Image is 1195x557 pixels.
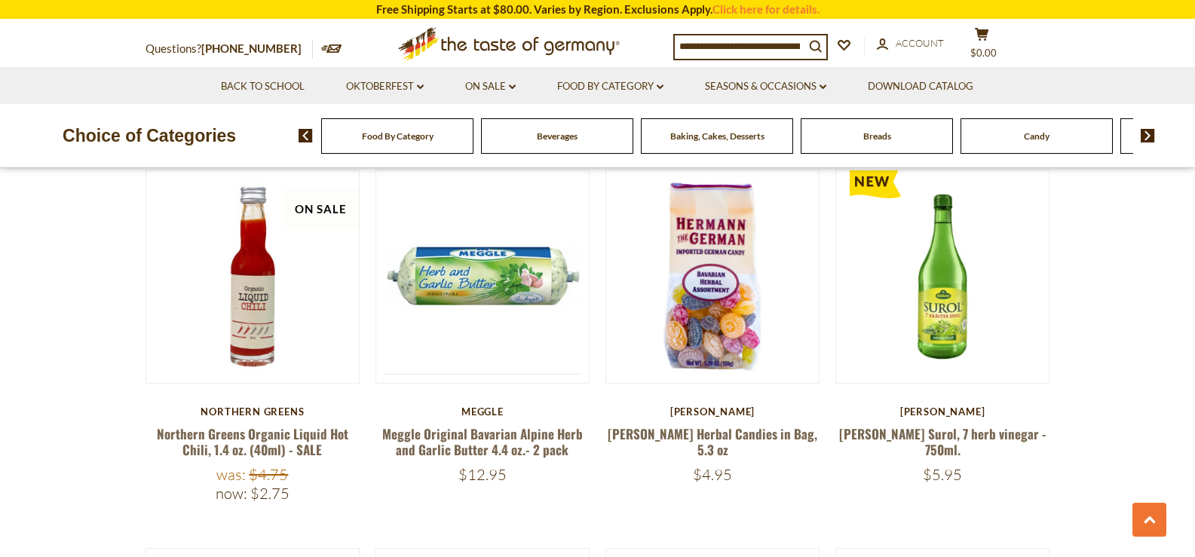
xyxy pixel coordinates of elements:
[465,78,516,95] a: On Sale
[693,465,732,484] span: $4.95
[863,130,891,142] a: Breads
[249,465,288,484] span: $4.75
[557,78,663,95] a: Food By Category
[362,130,434,142] a: Food By Category
[201,41,302,55] a: [PHONE_NUMBER]
[835,406,1050,418] div: [PERSON_NAME]
[868,78,973,95] a: Download Catalog
[537,130,578,142] a: Beverages
[250,484,290,503] span: $2.75
[376,170,590,384] img: Meggle Original Bavarian Alpine Herb and Garlic Butter
[216,465,246,484] label: Was:
[146,170,360,384] img: Northern Greens Organic Liquid Chili Bottle Hot
[705,78,826,95] a: Seasons & Occasions
[970,47,997,59] span: $0.00
[458,465,507,484] span: $12.95
[670,130,764,142] a: Baking, Cakes, Desserts
[221,78,305,95] a: Back to School
[896,37,944,49] span: Account
[299,129,313,142] img: previous arrow
[712,2,820,16] a: Click here for details.
[1141,129,1155,142] img: next arrow
[346,78,424,95] a: Oktoberfest
[382,424,583,459] a: Meggle Original Bavarian Alpine Herb and Garlic Butter 4.4 oz.- 2 pack
[1024,130,1049,142] a: Candy
[375,406,590,418] div: Meggle
[605,406,820,418] div: [PERSON_NAME]
[608,424,817,459] a: [PERSON_NAME] Herbal Candies in Bag, 5.3 oz
[157,424,348,459] a: Northern Greens Organic Liquid Hot Chili, 1.4 oz. (40ml) - SALE
[923,465,962,484] span: $5.95
[606,170,820,384] img: Hermann Herbal Candy Assortment
[877,35,944,52] a: Account
[960,27,1005,65] button: $0.00
[216,484,247,503] label: Now:
[839,424,1046,459] a: [PERSON_NAME] Surol, 7 herb vinegar - 750ml.
[146,406,360,418] div: Northern Greens
[836,170,1049,384] img: Kuehne Surol 7 herb vinegar
[146,39,313,59] p: Questions?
